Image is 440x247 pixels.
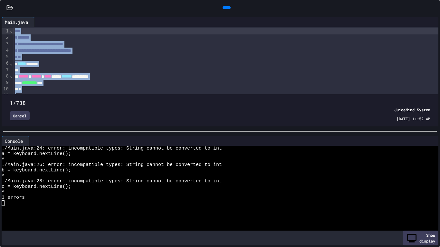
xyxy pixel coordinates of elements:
p: Chat with us now! [3,9,41,15]
span: c = keyboard.nextLine(); [2,184,71,189]
span: ./Main.java:28: error: incompatible types: String cannot be converted to int [2,178,222,184]
div: 1/738 [10,99,430,107]
span: a = keyboard.nextLine(); [2,151,71,157]
span: ./Main.java:24: error: incompatible types: String cannot be converted to int [2,146,222,151]
span: ./Main.java:26: error: incompatible types: String cannot be converted to int [2,162,222,168]
span: b = keyboard.nextLine(); [2,168,71,173]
